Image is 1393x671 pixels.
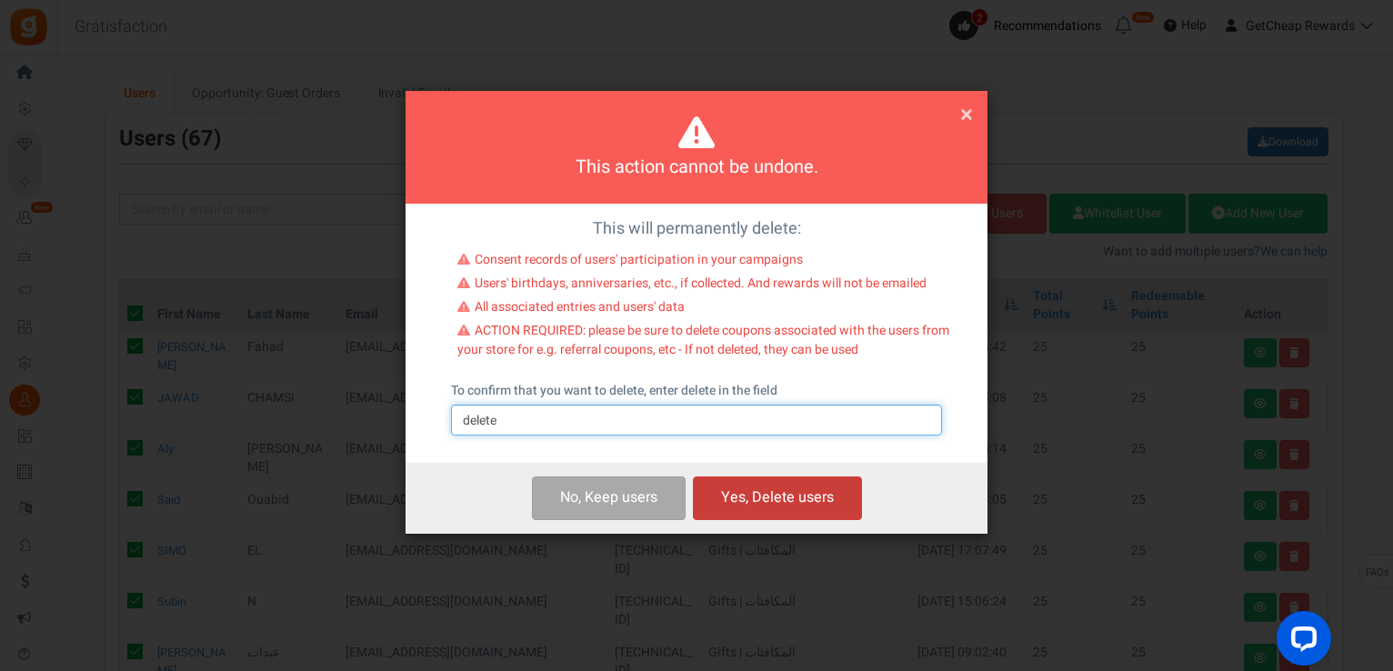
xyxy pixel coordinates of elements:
[457,298,949,322] li: All associated entries and users' data
[419,217,974,241] p: This will permanently delete:
[451,382,777,400] label: To confirm that you want to delete, enter delete in the field
[532,476,686,519] button: No, Keep users
[960,97,973,132] span: ×
[457,251,949,275] li: Consent records of users' participation in your campaigns
[457,322,949,364] li: ACTION REQUIRED: please be sure to delete coupons associated with the users from your store for e...
[457,275,949,298] li: Users' birthdays, anniversaries, etc., if collected. And rewards will not be emailed
[428,155,965,181] h4: This action cannot be undone.
[693,476,862,519] button: Yes, Delete users
[451,405,942,436] input: delete
[650,486,657,508] span: s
